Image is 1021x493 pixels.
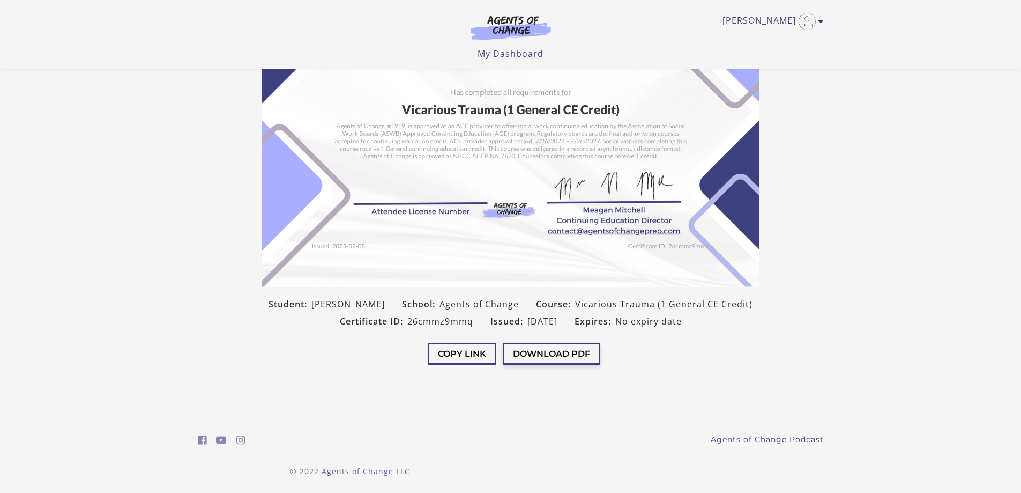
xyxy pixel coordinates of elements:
[490,315,527,328] span: Issued:
[269,298,311,311] span: Student:
[198,466,502,477] p: © 2022 Agents of Change LLC
[236,435,245,445] i: https://www.instagram.com/agentsofchangeprep/ (Open in a new window)
[439,298,519,311] span: Agents of Change
[536,298,575,311] span: Course:
[711,434,824,445] a: Agents of Change Podcast
[407,315,473,328] span: 26cmmz9mmq
[527,315,557,328] span: [DATE]
[402,298,439,311] span: School:
[216,435,227,445] i: https://www.youtube.com/c/AgentsofChangeTestPrepbyMeaganMitchell (Open in a new window)
[236,432,245,448] a: https://www.instagram.com/agentsofchangeprep/ (Open in a new window)
[311,298,385,311] span: [PERSON_NAME]
[340,315,407,328] span: Certificate ID:
[503,343,600,365] button: Download PDF
[615,315,682,328] span: No expiry date
[722,13,818,30] a: Toggle menu
[575,298,752,311] span: Vicarious Trauma (1 General CE Credit)
[198,435,207,445] i: https://www.facebook.com/groups/aswbtestprep (Open in a new window)
[459,15,562,40] img: Agents of Change Logo
[216,432,227,448] a: https://www.youtube.com/c/AgentsofChangeTestPrepbyMeaganMitchell (Open in a new window)
[428,343,496,365] button: Copy Link
[575,315,615,328] span: Expires:
[198,432,207,448] a: https://www.facebook.com/groups/aswbtestprep (Open in a new window)
[478,48,543,60] a: My Dashboard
